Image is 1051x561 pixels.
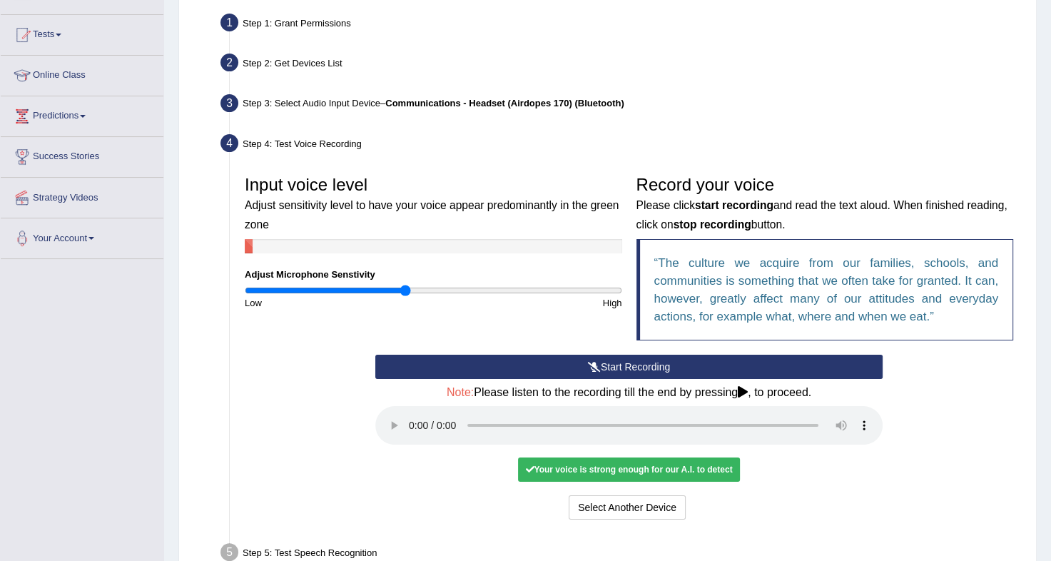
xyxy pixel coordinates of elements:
b: stop recording [674,218,751,231]
div: Low [238,296,433,310]
div: Step 3: Select Audio Input Device [214,90,1030,121]
a: Predictions [1,96,163,132]
small: Please click and read the text aloud. When finished reading, click on button. [636,199,1007,230]
b: start recording [695,199,773,211]
b: Communications - Headset (Airdopes 170) (Bluetooth) [385,98,624,108]
h4: Please listen to the recording till the end by pressing , to proceed. [375,386,883,399]
a: Strategy Videos [1,178,163,213]
button: Start Recording [375,355,883,379]
h3: Input voice level [245,176,622,232]
span: Note: [447,386,474,398]
button: Select Another Device [569,495,686,520]
label: Adjust Microphone Senstivity [245,268,375,281]
a: Success Stories [1,137,163,173]
div: Step 1: Grant Permissions [214,9,1030,41]
div: High [433,296,629,310]
a: Online Class [1,56,163,91]
a: Tests [1,15,163,51]
div: Step 4: Test Voice Recording [214,130,1030,161]
div: Step 2: Get Devices List [214,49,1030,81]
span: – [380,98,624,108]
q: The culture we acquire from our families, schools, and communities is something that we often tak... [654,256,999,323]
div: Your voice is strong enough for our A.I. to detect [518,458,739,482]
small: Adjust sensitivity level to have your voice appear predominantly in the green zone [245,199,619,230]
a: Your Account [1,218,163,254]
h3: Record your voice [636,176,1014,232]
